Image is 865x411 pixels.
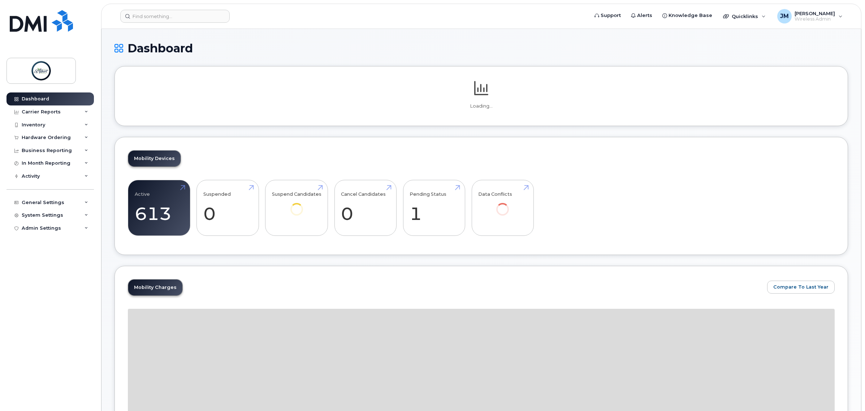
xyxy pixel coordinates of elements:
p: Loading... [128,103,835,109]
h1: Dashboard [114,42,848,55]
a: Pending Status 1 [410,184,458,232]
a: Suspend Candidates [272,184,321,226]
a: Cancel Candidates 0 [341,184,390,232]
a: Data Conflicts [478,184,527,226]
button: Compare To Last Year [767,281,835,294]
a: Active 613 [135,184,183,232]
a: Mobility Devices [128,151,181,166]
span: Compare To Last Year [773,284,829,290]
a: Suspended 0 [203,184,252,232]
a: Mobility Charges [128,280,182,295]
